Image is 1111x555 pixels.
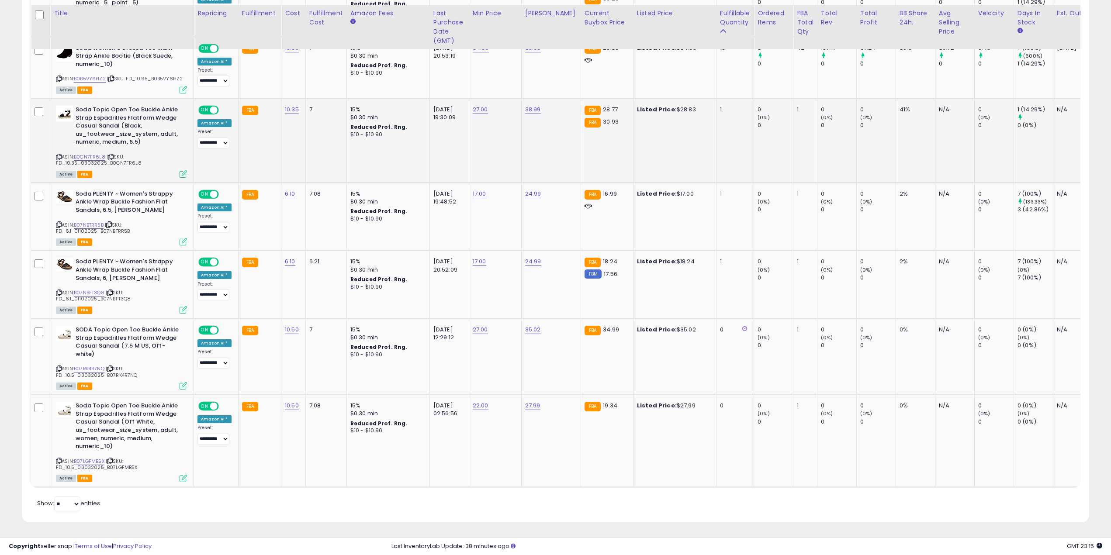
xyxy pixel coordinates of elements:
small: (0%) [978,334,990,341]
span: Show: entries [37,499,100,507]
div: 0 [821,418,856,426]
div: 0 [860,402,896,410]
small: (0%) [978,410,990,417]
a: B0CN7FR6L8 [74,153,105,161]
div: 0 [978,402,1014,410]
div: 0 [978,206,1014,214]
div: Amazon AI * [197,119,232,127]
div: 0% [900,402,928,410]
small: (0%) [758,198,770,205]
small: FBA [242,190,258,200]
small: (0%) [1018,334,1030,341]
div: 1 [720,258,747,265]
div: 0 [821,326,856,334]
div: Repricing [197,9,235,18]
span: OFF [218,327,232,334]
span: FBA [77,475,92,482]
small: (0%) [860,266,872,273]
a: B0B5VY6HZ2 [74,75,106,83]
div: ASIN: [56,258,187,313]
small: FBA [585,106,601,115]
small: (0%) [821,334,833,341]
div: Current Buybox Price [585,9,630,27]
small: FBA [242,106,258,115]
small: (0%) [758,334,770,341]
div: Preset: [197,213,232,233]
div: 0 (0%) [1018,402,1053,410]
span: All listings currently available for purchase on Amazon [56,86,76,94]
span: 17.56 [604,270,617,278]
div: Title [54,9,190,18]
div: Last InventoryLab Update: 38 minutes ago. [391,542,1102,551]
div: 2% [900,190,928,198]
span: 18.24 [603,257,617,265]
div: 0 [978,190,1014,198]
div: Amazon AI * [197,58,232,65]
div: Amazon AI * [197,271,232,279]
div: 0 [821,258,856,265]
img: 41lxBpMKsJL._SL40_.jpg [56,44,73,62]
div: 0 [978,106,1014,114]
div: 0 [758,326,793,334]
small: (0%) [758,114,770,121]
div: $10 - $10.90 [350,283,423,291]
div: 0 [860,121,896,129]
span: 2025-10-8 23:15 GMT [1067,542,1102,550]
small: (0%) [758,266,770,273]
div: $0.30 min [350,266,423,274]
div: seller snap | | [9,542,152,551]
div: 0 [978,341,1014,349]
span: FBA [77,86,92,94]
small: (0%) [978,266,990,273]
span: 19.34 [603,401,617,410]
a: 35.02 [525,325,541,334]
a: Privacy Policy [113,542,152,550]
div: 0 [821,402,856,410]
div: N/A [939,106,968,114]
div: $18.24 [637,258,710,265]
div: Min Price [473,9,518,18]
b: Soda Topic Open Toe Buckle Ankle Strap Espadrilles Flatform Wedge Casual Sandal (Black, us_footwe... [76,106,182,148]
div: $10 - $10.90 [350,131,423,138]
span: | SKU: FD_6.1_01102025_B07NBFT3Q8 [56,289,131,302]
div: ASIN: [56,190,187,245]
div: Fulfillable Quantity [720,9,750,27]
small: (0%) [860,334,872,341]
a: 17.00 [473,190,486,198]
span: ON [199,259,210,266]
span: | SKU: FD_10.35_03032025_B0CN7FR6L8 [56,153,142,166]
div: 0 [860,106,896,114]
b: Soda PLENTY ~ Women's Strappy Ankle Wrap Buckle Fashion Flat Sandals, 6.5, [PERSON_NAME] [76,190,182,217]
div: 0 [860,190,896,198]
b: Listed Price: [637,257,677,265]
span: | SKU: FD_10.95_B0B5VY6HZ2 [107,75,183,82]
div: ASIN: [56,106,187,177]
div: 0 (0%) [1018,418,1053,426]
small: FBA [585,258,601,267]
span: | SKU: FD_10.5_03032025_B07LGFMB5X [56,458,138,471]
div: Avg Selling Price [939,9,971,36]
span: OFF [218,107,232,114]
b: Soda Women's Closed Toe Multi Strap Ankle Bootie (Black Suede, numeric_10) [76,44,182,71]
div: 1 [797,258,810,265]
div: Last Purchase Date (GMT) [433,9,465,45]
div: 0 [758,106,793,114]
a: B07RK4R7NQ [74,365,104,372]
b: Soda Topic Open Toe Buckle Ankle Strap Espadrilles Flatform Wedge Casual Sandal (Off White, us_fo... [76,402,182,452]
div: 0 [860,60,896,68]
div: [PERSON_NAME] [525,9,577,18]
div: $0.30 min [350,52,423,60]
span: 29.89 [603,44,619,52]
small: (0%) [821,114,833,121]
div: 3 (42.86%) [1018,206,1053,214]
div: 41% [900,106,928,114]
small: (0%) [860,198,872,205]
small: (0%) [821,410,833,417]
div: Velocity [978,9,1010,18]
div: 7 (100%) [1018,258,1053,265]
div: 1 (14.29%) [1018,60,1053,68]
div: ASIN: [56,44,187,93]
a: 10.50 [285,401,299,410]
a: 17.00 [473,257,486,266]
small: FBA [585,118,601,128]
